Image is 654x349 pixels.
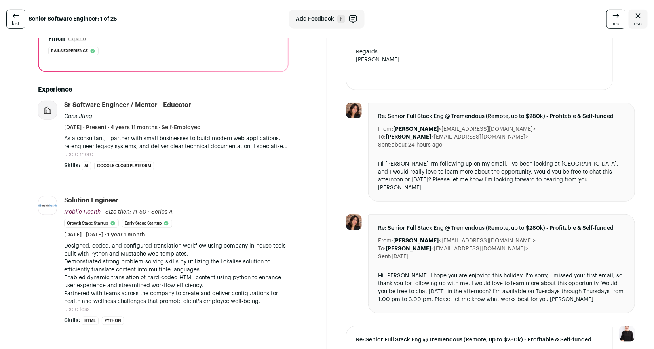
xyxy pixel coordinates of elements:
p: Enabled dynamic translation of hard-coded HTML content using python to enhance user experience an... [64,274,289,290]
span: esc [634,21,642,27]
li: AI [82,162,91,170]
b: [PERSON_NAME] [386,246,431,252]
span: Re: Senior Full Stack Eng @ Tremendous (Remote, up to $280k) - Profitable & Self-funded [356,336,603,344]
dd: [DATE] [392,253,409,261]
span: Re: Senior Full Stack Eng @ Tremendous (Remote, up to $280k) - Profitable & Self-funded [378,224,625,232]
p: As a consultant, I partner with small businesses to build modern web applications, re-engineer le... [64,135,289,151]
h2: Finch [48,34,65,44]
dd: <[EMAIL_ADDRESS][DOMAIN_NAME]> [386,245,528,253]
b: [PERSON_NAME] [393,126,439,132]
div: Regards, [356,48,603,56]
span: Series A [151,209,173,215]
p: Demonstrated strong problem-solving skills by utilizing the Lokalise solution to efficiently tran... [64,258,289,274]
span: Add Feedback [296,15,334,23]
span: · Size then: 11-50 [102,209,146,215]
dt: Sent: [378,253,392,261]
b: [PERSON_NAME] [393,238,439,244]
span: Skills: [64,317,80,324]
span: · [148,208,150,216]
dt: Sent: [378,141,392,149]
span: F [337,15,345,23]
div: [PERSON_NAME] [356,56,603,64]
li: Python [102,317,124,325]
div: Hi [PERSON_NAME] I'm following up on my email. I've been looking at [GEOGRAPHIC_DATA], and I woul... [378,160,625,192]
img: company-logo-placeholder-414d4e2ec0e2ddebbe968bf319fdfe5acfe0c9b87f798d344e800bc9a89632a0.png [38,101,57,119]
span: Consulting [64,114,92,119]
span: Re: Senior Full Stack Eng @ Tremendous (Remote, up to $280k) - Profitable & Self-funded [378,113,625,120]
li: Growth Stage Startup [64,219,119,228]
img: 9240684-medium_jpg [619,326,635,342]
div: Sr Software Engineer / Mentor - Educator [64,101,191,109]
div: Hi [PERSON_NAME] I hope you are enjoying this holiday. I'm sorry, I missed your first email, so t... [378,272,625,303]
span: next [611,21,621,27]
button: ...see more [64,151,93,158]
dd: <[EMAIL_ADDRESS][DOMAIN_NAME]> [393,237,536,245]
strong: Senior Software Engineer: 1 of 25 [29,15,117,23]
li: HTML [82,317,99,325]
img: 12f8e67716a1f1ef1de2bb01e13a02322f7ea21523e2cb51c4064ddfb98097b9 [346,103,362,118]
p: Designed, coded, and configured translation workflow using company in-house tools built with Pyth... [64,242,289,258]
span: Skills: [64,162,80,170]
dt: To: [378,133,386,141]
span: [DATE] - Present · 4 years 11 months · Self-Employed [64,124,201,132]
a: Close [629,10,648,29]
a: last [6,10,25,29]
li: Early Stage Startup [122,219,172,228]
dd: about 24 hours ago [392,141,442,149]
dd: <[EMAIL_ADDRESS][DOMAIN_NAME]> [393,125,536,133]
a: next [606,10,625,29]
dt: From: [378,125,393,133]
dt: From: [378,237,393,245]
button: Add Feedback F [289,10,365,29]
dd: <[EMAIL_ADDRESS][DOMAIN_NAME]> [386,133,528,141]
img: b0a27ca20f31add59213db10ee706ea856d6429adcd7ca26d6eacaafcab5a142.png [38,204,57,207]
h2: Experience [38,85,289,94]
li: Google Cloud Platform [94,162,154,170]
dt: To: [378,245,386,253]
div: Solution Engineer [64,196,118,205]
span: Mobile Health [64,209,101,215]
button: ...see less [64,305,90,313]
img: 12f8e67716a1f1ef1de2bb01e13a02322f7ea21523e2cb51c4064ddfb98097b9 [346,214,362,230]
p: Partnered with teams across the company to create and deliver configurations for health and welln... [64,290,289,305]
span: Rails experience [51,47,88,55]
span: [DATE] - [DATE] · 1 year 1 month [64,231,145,239]
span: last [12,21,20,27]
button: Expand [68,36,86,42]
b: [PERSON_NAME] [386,134,431,140]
